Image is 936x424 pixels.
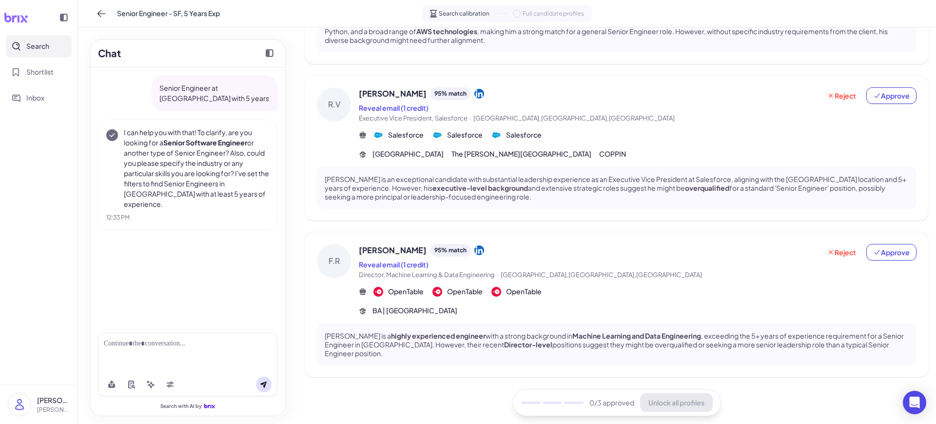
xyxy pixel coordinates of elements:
[491,287,501,297] img: 公司logo
[432,130,442,140] img: 公司logo
[589,398,634,408] span: 0 /3 approved
[359,88,427,100] span: [PERSON_NAME]
[432,287,442,297] img: 公司logo
[506,130,542,140] span: Salesforce
[903,391,926,414] div: Open Intercom Messenger
[430,87,470,100] div: 95 % match
[439,9,489,18] span: Search calibration
[827,91,856,101] span: Reject
[6,61,72,83] button: Shortlist
[106,213,269,222] div: 12:33 PM
[820,244,862,261] button: Reject
[37,405,70,414] p: [PERSON_NAME][EMAIL_ADDRESS][DOMAIN_NAME]
[160,403,202,409] span: Search with AI by
[8,393,31,416] img: user_logo.png
[359,103,429,113] button: Reveal email (1 credit)
[159,83,270,103] p: Senior Engineer at [GEOGRAPHIC_DATA] with 5 years
[372,305,457,316] span: BA | [GEOGRAPHIC_DATA]
[317,244,351,278] div: F.R
[373,130,383,140] img: 公司logo
[325,331,909,358] p: [PERSON_NAME] is a with a strong background in , exceeding the 5+ years of experience requirement...
[124,127,269,209] p: I can help you with that! To clarify, are you looking for a or another type of Senior Engineer? A...
[359,244,427,256] span: [PERSON_NAME]
[256,377,272,392] button: Send message
[827,247,856,257] span: Reject
[317,87,351,121] div: R.V
[820,87,862,104] button: Reject
[447,130,483,140] span: Salesforce
[469,114,471,122] span: ·
[430,244,470,257] div: 95 % match
[359,114,468,122] span: Executive Vice President, Salesforce
[506,286,542,297] span: OpenTable
[447,286,483,297] span: OpenTable
[325,175,909,202] p: [PERSON_NAME] is an exceptional candidate with substantial leadership experience as an Executive ...
[432,183,528,192] strong: executive-level background
[262,45,277,61] button: Collapse chat
[572,331,701,340] strong: Machine Learning and Data Engineering
[866,244,916,261] button: Approve
[359,271,495,279] span: Director, Machine Learning & Data Engineering
[451,149,591,159] span: The [PERSON_NAME][GEOGRAPHIC_DATA]
[163,138,247,147] strong: Senior Software Engineer
[685,183,729,192] strong: overqualified
[388,286,424,297] span: OpenTable
[391,331,486,340] strong: highly experienced engineer
[98,46,121,61] h2: Chat
[325,18,909,45] p: [PERSON_NAME] is a based in [GEOGRAPHIC_DATA] with over 5 years of experience, possessing strong ...
[373,287,383,297] img: 公司logo
[873,247,910,257] span: Approve
[37,395,70,405] p: [PERSON_NAME]
[388,130,424,140] span: Salesforce
[372,149,444,159] span: [GEOGRAPHIC_DATA]
[504,340,552,349] strong: Director-level
[117,8,220,19] span: Senior Engineer - SF, 5 Years Exp
[491,130,501,140] img: 公司logo
[26,41,49,51] span: Search
[523,9,584,18] span: Full candidate profiles
[473,114,675,122] span: [GEOGRAPHIC_DATA],[GEOGRAPHIC_DATA],[GEOGRAPHIC_DATA]
[26,67,54,77] span: Shortlist
[359,260,429,270] button: Reveal email (1 credit)
[866,87,916,104] button: Approve
[416,27,477,36] strong: AWS technologies
[6,35,72,57] button: Search
[497,271,499,279] span: ·
[501,271,702,279] span: [GEOGRAPHIC_DATA],[GEOGRAPHIC_DATA],[GEOGRAPHIC_DATA]
[26,93,44,103] span: Inbox
[599,149,626,159] span: COPPIN
[6,87,72,109] button: Inbox
[873,91,910,101] span: Approve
